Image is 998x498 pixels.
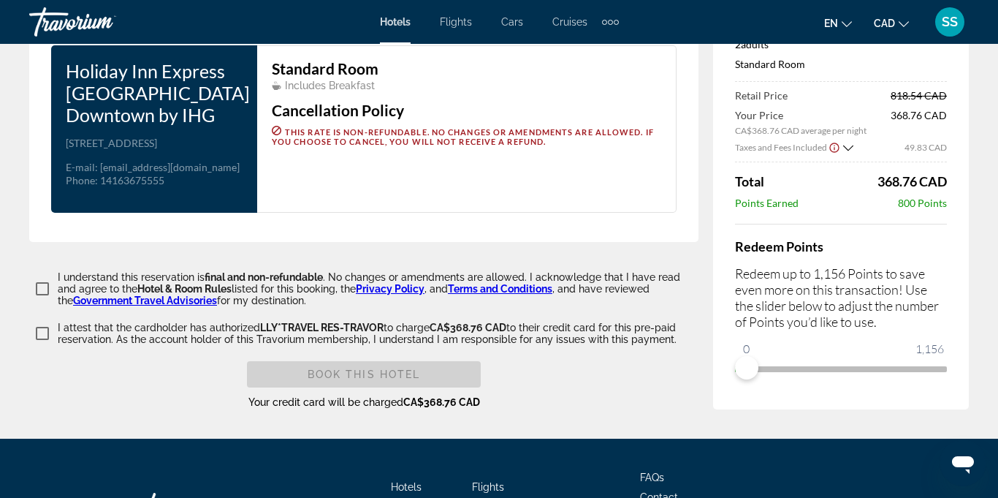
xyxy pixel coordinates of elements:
p: I understand this reservation is . No changes or amendments are allowed. I acknowledge that I hav... [58,271,698,306]
span: Phone [66,174,95,186]
h3: Standard Room [272,61,661,77]
p: Standard Room [735,58,947,70]
a: Cars [501,16,523,28]
span: Retail Price [735,89,788,102]
span: Includes Breakfast [285,80,375,91]
span: SS [942,15,958,29]
span: Your Price [735,109,866,121]
span: CA$368.76 CAD [403,396,480,408]
span: final and non-refundable [205,271,323,283]
span: 800 Points [898,197,947,209]
iframe: Button to launch messaging window [940,439,986,486]
span: ngx-slider [735,356,758,380]
span: Total [735,173,764,189]
p: Redeem up to 1,156 Points to save even more on this transaction! Use the slider below to adjust t... [735,265,947,330]
span: 0 [741,340,752,358]
span: 1,156 [913,340,946,358]
span: 2 [735,38,769,50]
span: Points Earned [735,197,799,209]
span: This rate is non-refundable. No changes or amendments are allowed. If you choose to cancel, you w... [272,127,654,146]
span: en [824,18,838,29]
button: User Menu [931,7,969,37]
a: Cruises [552,16,587,28]
span: CAD [874,18,895,29]
span: CA$368.76 CAD average per night [735,125,866,136]
a: Government Travel Advisories [73,295,217,306]
a: Travorium [29,3,175,41]
a: Hotels [391,481,422,493]
span: LLY*TRAVEL RES-TRAVOR [260,322,384,333]
span: Adults [741,38,769,50]
button: Extra navigation items [602,10,619,34]
h3: Cancellation Policy [272,102,661,118]
a: Hotels [380,16,411,28]
span: : [EMAIL_ADDRESS][DOMAIN_NAME] [95,161,240,173]
span: Hotel & Room Rules [137,283,232,295]
h3: Holiday Inn Express [GEOGRAPHIC_DATA] Downtown by IHG [66,60,243,126]
h4: Redeem Points [735,238,947,254]
a: Privacy Policy [356,283,424,295]
span: Your credit card will be charged [248,396,480,408]
a: Flights [440,16,472,28]
a: FAQs [640,472,664,483]
span: 49.83 CAD [904,141,947,152]
span: Taxes and Fees Included [735,141,827,152]
span: CA$368.76 CAD [430,322,506,333]
button: Show Taxes and Fees disclaimer [829,140,840,154]
a: Terms and Conditions [448,283,552,295]
span: E-mail [66,161,95,173]
ngx-slider: ngx-slider [735,366,947,369]
button: Change language [824,12,852,34]
button: Show Taxes and Fees breakdown [735,140,853,154]
span: 818.54 CAD [891,89,947,102]
span: : 14163675555 [95,174,164,186]
p: I attest that the cardholder has authorized to charge to their credit card for this pre-paid rese... [58,322,698,345]
span: 368.76 CAD [891,109,947,136]
button: Change currency [874,12,909,34]
a: Flights [472,481,504,493]
span: 368.76 CAD [877,173,947,189]
p: [STREET_ADDRESS] [66,137,243,150]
